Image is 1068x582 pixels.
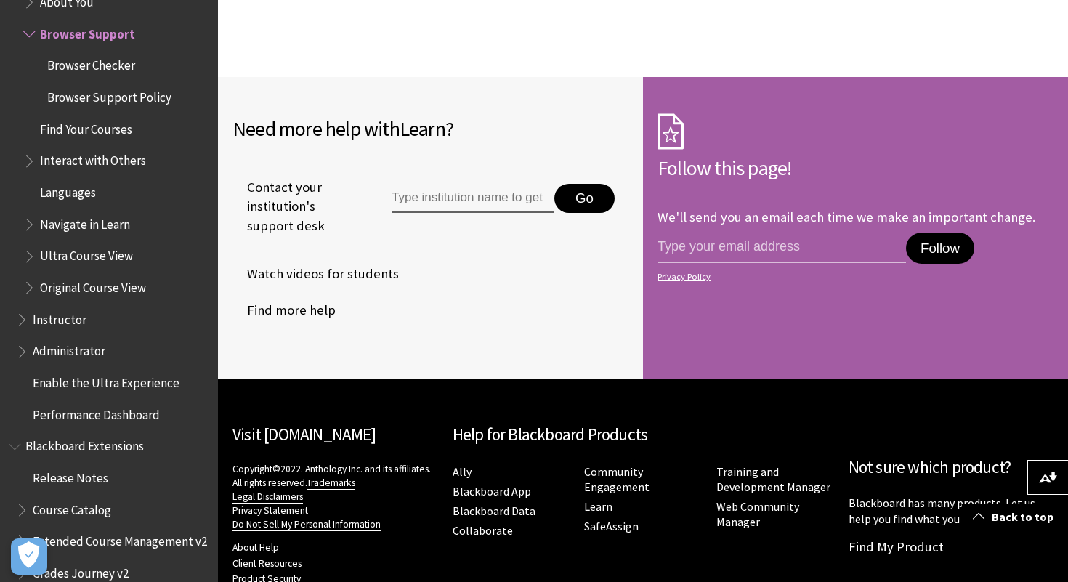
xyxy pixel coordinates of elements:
button: Follow [906,233,974,264]
a: Ally [453,464,472,480]
span: Administrator [33,339,105,359]
span: Instructor [33,307,86,327]
a: Client Resources [232,557,302,570]
span: Performance Dashboard [33,403,160,422]
a: Visit [DOMAIN_NAME] [232,424,376,445]
span: Ultra Course View [40,244,133,264]
span: Release Notes [33,466,108,485]
span: Browser Support [40,22,135,41]
a: SafeAssign [584,519,639,534]
span: Extended Course Management v2 [33,529,207,549]
span: Grades Journey v2 [33,561,129,581]
span: Navigate in Learn [40,212,130,232]
a: Find My Product [849,538,944,555]
span: Course Catalog [33,498,111,517]
span: Blackboard Extensions [25,435,144,454]
a: Training and Development Manager [716,464,830,495]
h2: Help for Blackboard Products [453,422,834,448]
button: Go [554,184,615,213]
span: Original Course View [40,275,146,295]
span: Browser Support Policy [47,85,171,105]
span: Browser Checker [47,54,135,73]
span: Languages [40,180,96,200]
a: Do Not Sell My Personal Information [232,518,381,531]
input: Type institution name to get support [392,184,554,213]
a: Collaborate [453,523,513,538]
span: Interact with Others [40,149,146,169]
span: Find Your Courses [40,117,132,137]
a: Trademarks [307,477,355,490]
a: Blackboard Data [453,504,535,519]
input: email address [658,233,906,263]
a: Learn [584,499,612,514]
a: Web Community Manager [716,499,799,530]
a: About Help [232,541,279,554]
a: Back to top [962,504,1068,530]
a: Blackboard App [453,484,531,499]
img: Subscription Icon [658,113,684,150]
a: Find more help [232,299,336,321]
h2: Need more help with ? [232,113,628,144]
a: Privacy Policy [658,272,1049,282]
span: Contact your institution's support desk [232,178,358,235]
p: Copyright©2022. Anthology Inc. and its affiliates. All rights reserved. [232,462,438,531]
span: Enable the Ultra Experience [33,371,179,390]
h2: Not sure which product? [849,455,1054,480]
button: Open Preferences [11,538,47,575]
h2: Follow this page! [658,153,1053,183]
a: Privacy Statement [232,504,308,517]
span: Learn [400,116,445,142]
a: Watch videos for students [232,263,399,285]
a: Legal Disclaimers [232,490,303,504]
a: Community Engagement [584,464,650,495]
p: We'll send you an email each time we make an important change. [658,209,1035,225]
p: Blackboard has many products. Let us help you find what you need. [849,495,1054,528]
